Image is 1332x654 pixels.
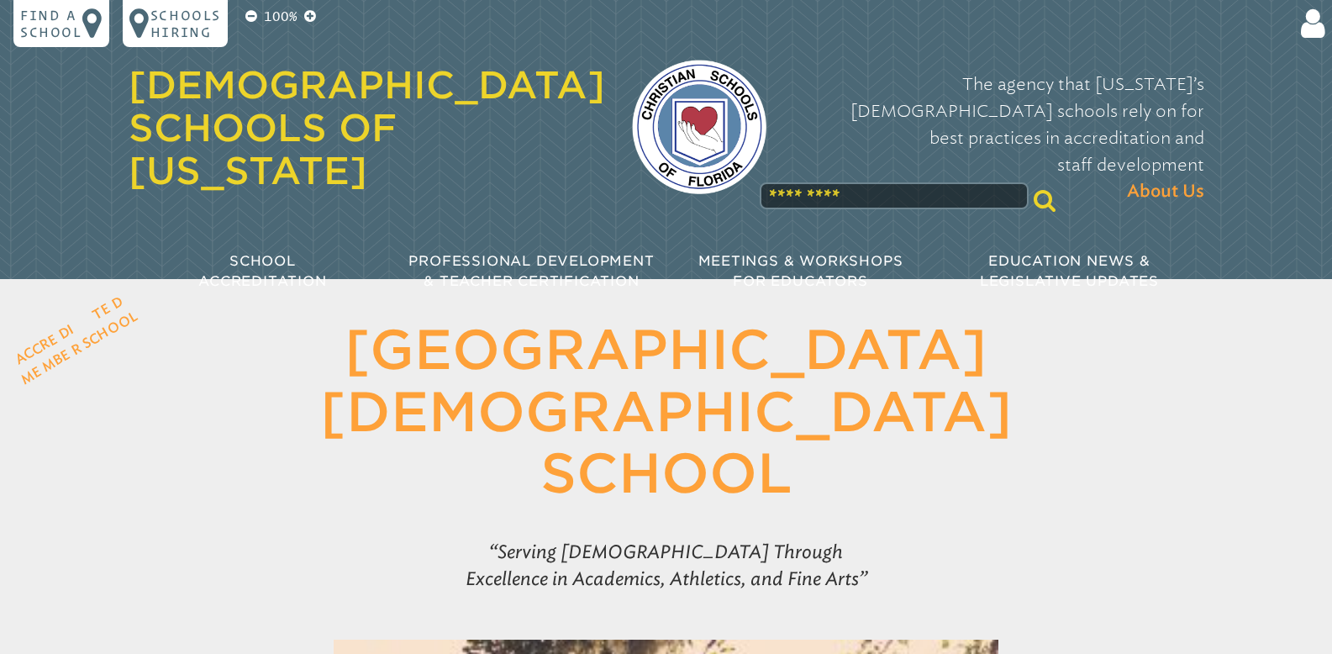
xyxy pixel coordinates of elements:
p: Serving [DEMOGRAPHIC_DATA] Through Excellence in Academics, Athletics, and Fine Arts [287,532,1044,599]
p: 100% [261,7,301,27]
span: About Us [1127,178,1204,205]
span: Meetings & Workshops for Educators [698,253,903,289]
h1: [GEOGRAPHIC_DATA] [DEMOGRAPHIC_DATA] School [234,319,1098,505]
img: csf-logo-web-colors.png [632,60,766,194]
a: [DEMOGRAPHIC_DATA] Schools of [US_STATE] [129,63,605,193]
span: Education News & Legislative Updates [980,253,1159,289]
span: School Accreditation [198,253,326,289]
p: Find a school [20,7,82,40]
p: The agency that [US_STATE]’s [DEMOGRAPHIC_DATA] schools rely on for best practices in accreditati... [793,71,1204,205]
span: Professional Development & Teacher Certification [408,253,654,289]
p: Schools Hiring [150,7,221,40]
